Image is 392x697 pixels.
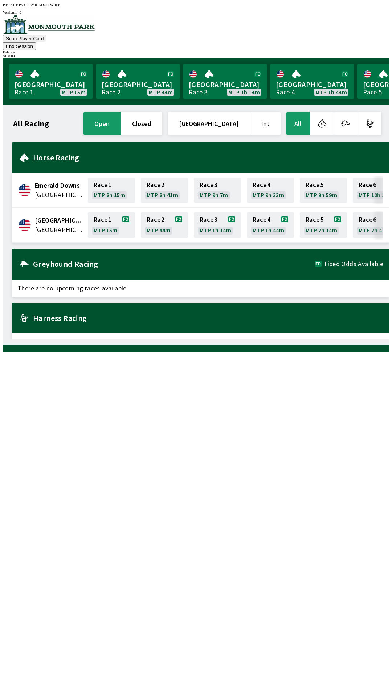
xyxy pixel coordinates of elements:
[276,80,348,89] span: [GEOGRAPHIC_DATA]
[141,212,188,238] a: Race2MTP 44m
[94,192,125,198] span: MTP 8h 15m
[3,15,95,34] img: venue logo
[147,217,164,223] span: Race 2
[200,192,228,198] span: MTP 9h 7m
[121,112,162,135] button: closed
[306,182,323,188] span: Race 5
[88,178,135,203] a: Race1MTP 8h 15m
[9,64,93,99] a: [GEOGRAPHIC_DATA]Race 1MTP 15m
[3,11,389,15] div: Version 1.4.0
[3,50,389,54] div: Balance
[315,89,347,95] span: MTP 1h 44m
[35,190,83,200] span: United States
[19,3,60,7] span: PYJT-JEMR-KOOR-WHFE
[194,212,241,238] a: Race3MTP 1h 14m
[286,112,310,135] button: All
[147,182,164,188] span: Race 2
[147,227,171,233] span: MTP 44m
[147,192,178,198] span: MTP 8h 41m
[33,261,315,267] h2: Greyhound Racing
[253,227,284,233] span: MTP 1h 44m
[253,192,284,198] span: MTP 9h 33m
[359,217,376,223] span: Race 6
[363,89,382,95] div: Race 5
[247,178,294,203] a: Race4MTP 9h 33m
[200,182,217,188] span: Race 3
[15,80,87,89] span: [GEOGRAPHIC_DATA]
[306,227,337,233] span: MTP 2h 14m
[94,227,118,233] span: MTP 15m
[3,54,389,58] div: $ 100.00
[359,227,390,233] span: MTP 2h 41m
[183,64,267,99] a: [GEOGRAPHIC_DATA]Race 3MTP 1h 14m
[102,80,174,89] span: [GEOGRAPHIC_DATA]
[12,280,389,297] span: There are no upcoming races available.
[149,89,173,95] span: MTP 44m
[250,112,281,135] button: Int
[12,333,389,351] span: There are no upcoming races available.
[276,89,295,95] div: Race 4
[306,192,337,198] span: MTP 9h 59m
[33,315,383,321] h2: Harness Racing
[300,178,347,203] a: Race5MTP 9h 59m
[168,112,250,135] button: [GEOGRAPHIC_DATA]
[200,217,217,223] span: Race 3
[189,89,208,95] div: Race 3
[194,178,241,203] a: Race3MTP 9h 7m
[300,212,347,238] a: Race5MTP 2h 14m
[3,42,36,50] button: End Session
[141,178,188,203] a: Race2MTP 8h 41m
[35,181,83,190] span: Emerald Downs
[83,112,121,135] button: open
[96,64,180,99] a: [GEOGRAPHIC_DATA]Race 2MTP 44m
[3,3,389,7] div: Public ID:
[94,217,111,223] span: Race 1
[247,212,294,238] a: Race4MTP 1h 44m
[94,182,111,188] span: Race 1
[15,89,33,95] div: Race 1
[270,64,354,99] a: [GEOGRAPHIC_DATA]Race 4MTP 1h 44m
[35,225,83,235] span: United States
[253,217,270,223] span: Race 4
[3,35,46,42] button: Scan Player Card
[306,217,323,223] span: Race 5
[189,80,261,89] span: [GEOGRAPHIC_DATA]
[359,182,376,188] span: Race 6
[88,212,135,238] a: Race1MTP 15m
[200,227,231,233] span: MTP 1h 14m
[253,182,270,188] span: Race 4
[102,89,121,95] div: Race 2
[35,216,83,225] span: Monmouth Park
[62,89,86,95] span: MTP 15m
[33,155,383,160] h2: Horse Racing
[228,89,260,95] span: MTP 1h 14m
[13,121,49,126] h1: All Racing
[324,261,383,267] span: Fixed Odds Available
